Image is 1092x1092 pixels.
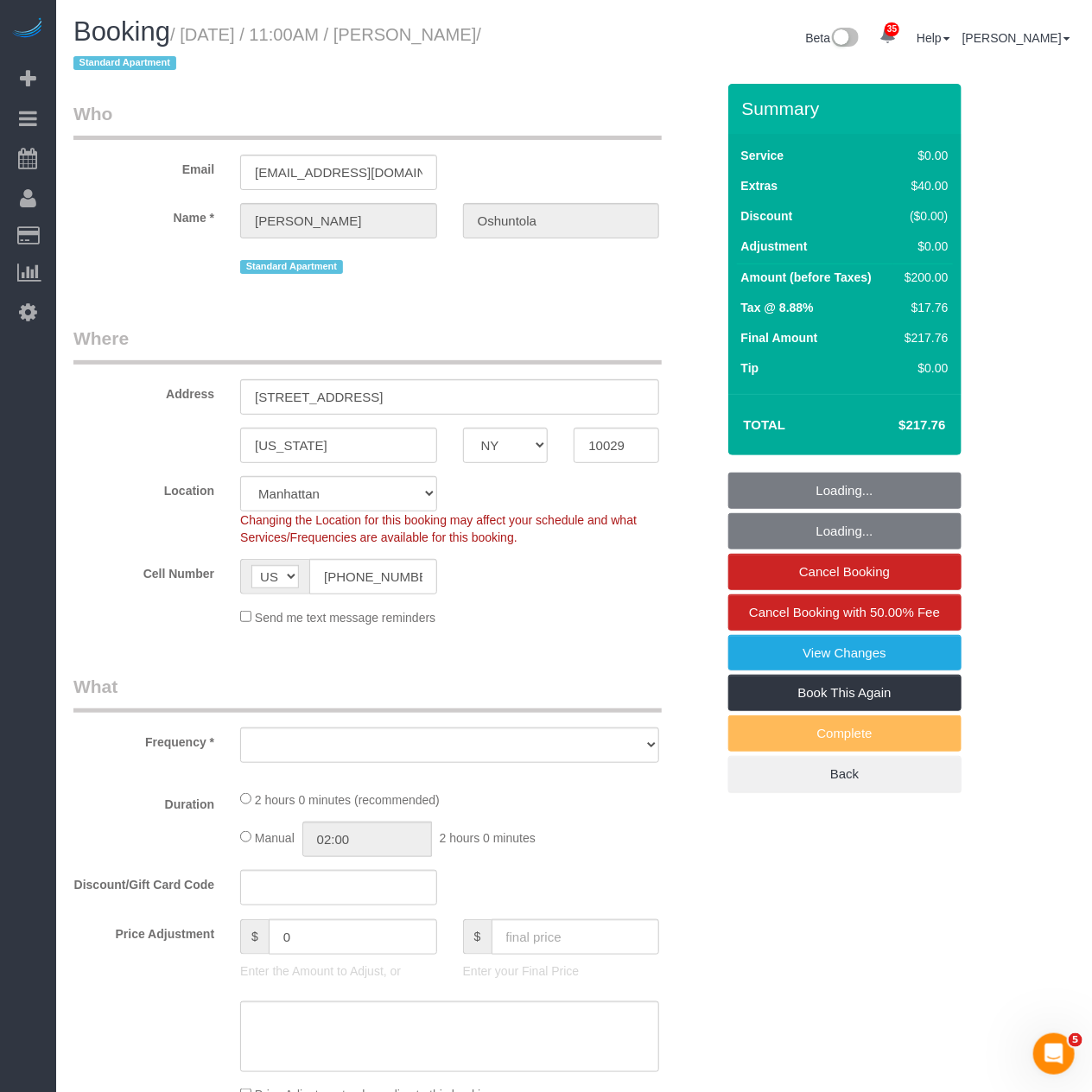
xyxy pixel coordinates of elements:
[255,611,435,625] span: Send me text message reminders
[10,17,45,41] img: Automaid Logo
[741,177,778,194] label: Extras
[60,379,227,403] label: Address
[898,329,948,346] div: $217.76
[73,25,481,73] small: / [DATE] / 11:00AM / [PERSON_NAME]
[744,417,786,432] strong: Total
[749,605,940,619] span: Cancel Booking with 50.00% Fee
[728,756,962,792] a: Back
[240,260,343,274] span: Standard Apartment
[73,56,176,70] span: Standard Apartment
[255,831,295,845] span: Manual
[240,155,437,190] input: Email
[741,359,759,377] label: Tip
[847,418,945,433] h4: $217.76
[1069,1033,1082,1047] span: 5
[885,22,899,36] span: 35
[240,919,269,955] span: $
[60,155,227,178] label: Email
[962,31,1070,45] a: [PERSON_NAME]
[60,919,227,943] label: Price Adjustment
[440,831,536,845] span: 2 hours 0 minutes
[574,428,659,463] input: Zip Code
[898,359,948,377] div: $0.00
[73,326,662,365] legend: Where
[240,962,437,980] p: Enter the Amount to Adjust, or
[871,17,905,55] a: 35
[728,635,962,671] a: View Changes
[240,428,437,463] input: City
[898,299,948,316] div: $17.76
[240,513,637,544] span: Changing the Location for this booking may affect your schedule and what Services/Frequencies are...
[255,793,440,807] span: 2 hours 0 minutes (recommended)
[240,203,437,238] input: First Name
[309,559,437,594] input: Cell Number
[898,207,948,225] div: ($0.00)
[898,177,948,194] div: $40.00
[73,674,662,713] legend: What
[60,870,227,893] label: Discount/Gift Card Code
[60,476,227,499] label: Location
[728,594,962,631] a: Cancel Booking with 50.00% Fee
[898,147,948,164] div: $0.00
[60,203,227,226] label: Name *
[492,919,660,955] input: final price
[806,31,860,45] a: Beta
[741,207,793,225] label: Discount
[73,101,662,140] legend: Who
[917,31,950,45] a: Help
[898,238,948,255] div: $0.00
[1033,1033,1075,1075] iframe: Intercom live chat
[463,962,660,980] p: Enter your Final Price
[741,147,784,164] label: Service
[898,269,948,286] div: $200.00
[830,28,859,50] img: New interface
[73,16,170,47] span: Booking
[741,269,872,286] label: Amount (before Taxes)
[741,299,814,316] label: Tax @ 8.88%
[60,559,227,582] label: Cell Number
[463,203,660,238] input: Last Name
[742,98,953,118] h3: Summary
[741,238,808,255] label: Adjustment
[60,790,227,813] label: Duration
[60,727,227,751] label: Frequency *
[728,554,962,590] a: Cancel Booking
[741,329,818,346] label: Final Amount
[728,675,962,711] a: Book This Again
[463,919,492,955] span: $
